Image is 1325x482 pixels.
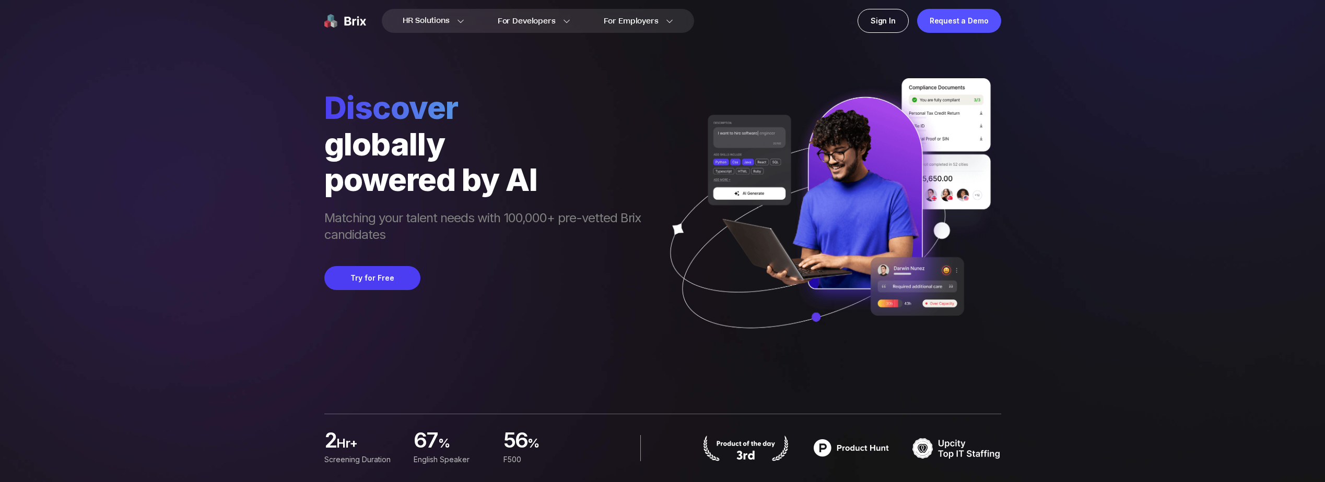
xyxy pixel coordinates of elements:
img: TOP IT STAFFING [912,435,1001,461]
span: Discover [324,89,651,126]
span: For Developers [498,16,556,27]
img: product hunt badge [807,435,896,461]
button: Try for Free [324,266,420,290]
span: 56 [503,431,527,452]
div: Screening duration [324,454,401,465]
span: Matching your talent needs with 100,000+ pre-vetted Brix candidates [324,210,651,245]
div: English Speaker [414,454,490,465]
img: product hunt badge [701,435,790,461]
img: ai generate [651,78,1001,359]
div: F500 [503,454,580,465]
a: Request a Demo [917,9,1001,33]
span: % [438,435,491,456]
div: globally [324,126,651,162]
div: powered by AI [324,162,651,197]
a: Sign In [858,9,909,33]
span: 2 [324,431,336,452]
span: For Employers [604,16,659,27]
span: HR Solutions [403,13,450,29]
span: % [527,435,580,456]
span: hr+ [336,435,401,456]
span: 67 [414,431,438,452]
